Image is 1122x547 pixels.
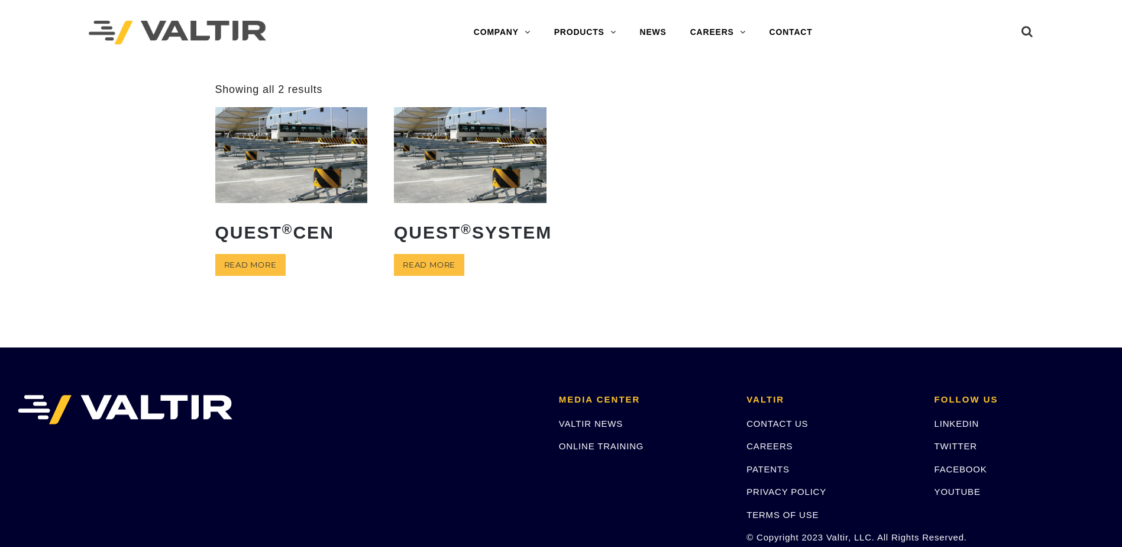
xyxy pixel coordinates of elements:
[394,214,547,251] h2: QUEST System
[559,419,623,429] a: VALTIR NEWS
[282,222,293,237] sup: ®
[542,21,628,44] a: PRODUCTS
[746,395,916,405] h2: VALTIR
[746,487,826,497] a: PRIVACY POLICY
[461,222,472,237] sup: ®
[746,464,790,474] a: PATENTS
[215,107,368,250] a: QUEST®CEN
[215,254,286,276] a: Read more about “QUEST® CEN”
[935,487,981,497] a: YOUTUBE
[89,21,266,45] img: Valtir
[18,395,232,424] img: VALTIR
[758,21,824,44] a: CONTACT
[746,419,808,429] a: CONTACT US
[215,83,323,96] p: Showing all 2 results
[935,464,987,474] a: FACEBOOK
[935,395,1104,405] h2: FOLLOW US
[628,21,678,44] a: NEWS
[394,107,547,250] a: QUEST®System
[462,21,542,44] a: COMPANY
[678,21,758,44] a: CAREERS
[559,395,729,405] h2: MEDIA CENTER
[394,254,464,276] a: Read more about “QUEST® System”
[746,441,793,451] a: CAREERS
[935,419,979,429] a: LINKEDIN
[746,510,819,520] a: TERMS OF USE
[215,214,368,251] h2: QUEST CEN
[935,441,977,451] a: TWITTER
[746,530,916,544] p: © Copyright 2023 Valtir, LLC. All Rights Reserved.
[559,441,644,451] a: ONLINE TRAINING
